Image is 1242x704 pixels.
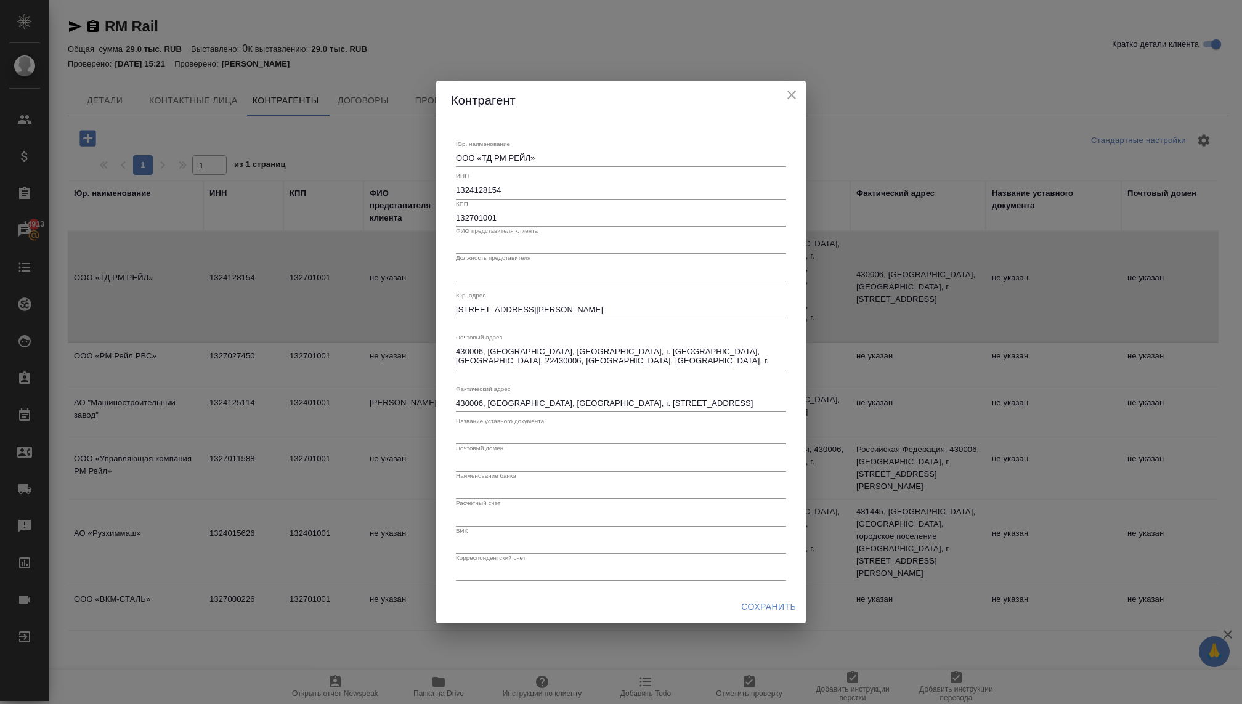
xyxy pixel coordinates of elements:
label: КПП [456,200,468,206]
label: Наименование банка [456,472,516,479]
label: Фактический адрес [456,386,511,392]
label: БИК [456,527,468,533]
label: Юр. наименование [456,141,510,147]
textarea: 430006, [GEOGRAPHIC_DATA], [GEOGRAPHIC_DATA], г. [GEOGRAPHIC_DATA], [GEOGRAPHIC_DATA], 22430006, ... [456,347,786,366]
textarea: [STREET_ADDRESS][PERSON_NAME] [456,305,786,314]
label: ИНН [456,173,469,179]
button: Сохранить [736,596,801,618]
label: Корреспондентский счет [456,555,526,561]
label: Название уставного документа [456,418,544,424]
span: Сохранить [741,599,796,615]
label: Юр. адрес [456,292,485,298]
label: Расчетный счет [456,500,500,506]
label: Должность представителя [456,255,530,261]
button: close [782,86,801,104]
label: Почтовый адрес [456,334,503,340]
label: Почтовый домен [456,445,503,451]
span: Контрагент [451,94,516,107]
textarea: ООО «ТД РМ РЕЙЛ» [456,153,786,163]
label: ФИО представителя клиента [456,227,538,233]
textarea: 430006, [GEOGRAPHIC_DATA], [GEOGRAPHIC_DATA], г. [STREET_ADDRESS] [456,399,786,408]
